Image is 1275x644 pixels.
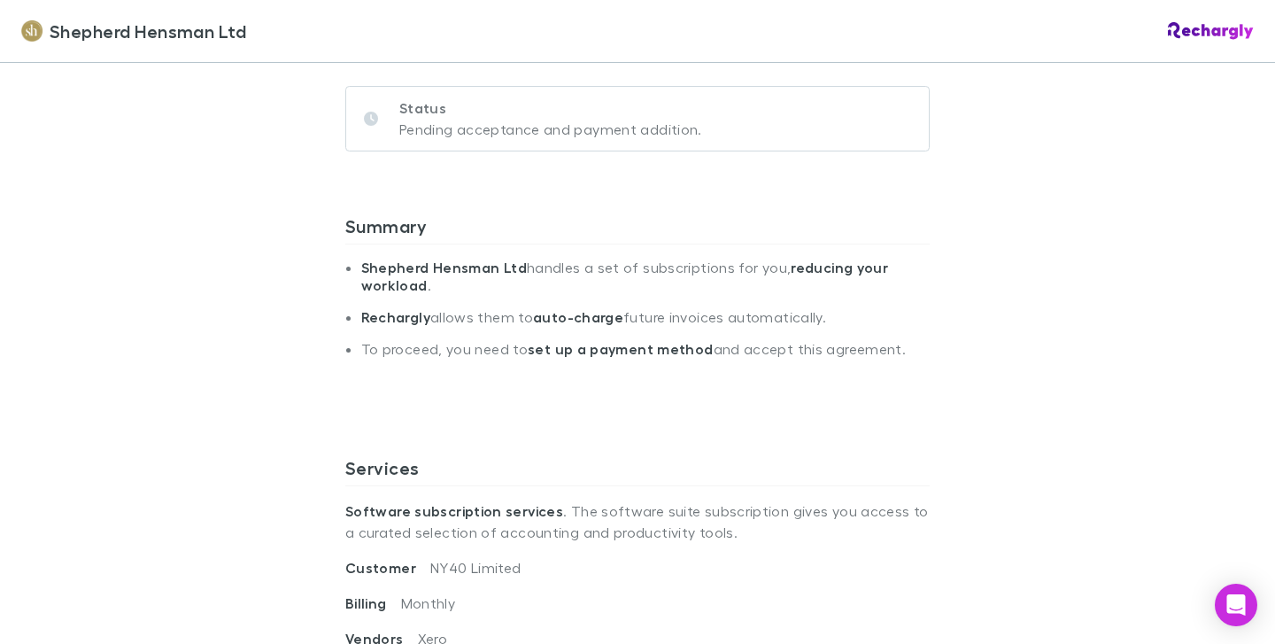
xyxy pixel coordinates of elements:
[430,559,521,576] span: NY40 Limited
[401,594,456,611] span: Monthly
[361,308,430,326] strong: Rechargly
[21,20,42,42] img: Shepherd Hensman Ltd's Logo
[345,486,930,557] p: . The software suite subscription gives you access to a curated selection of accounting and produ...
[361,259,889,294] strong: reducing your workload
[399,97,702,119] p: Status
[533,308,623,326] strong: auto-charge
[345,594,401,612] span: Billing
[361,340,930,372] li: To proceed, you need to and accept this agreement.
[399,119,702,140] p: Pending acceptance and payment addition.
[345,559,430,577] span: Customer
[361,259,930,308] li: handles a set of subscriptions for you, .
[1215,584,1257,626] div: Open Intercom Messenger
[345,215,930,244] h3: Summary
[1168,22,1254,40] img: Rechargly Logo
[361,259,527,276] strong: Shepherd Hensman Ltd
[50,18,246,44] span: Shepherd Hensman Ltd
[528,340,713,358] strong: set up a payment method
[345,457,930,485] h3: Services
[361,308,930,340] li: allows them to future invoices automatically.
[345,502,563,520] strong: Software subscription services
